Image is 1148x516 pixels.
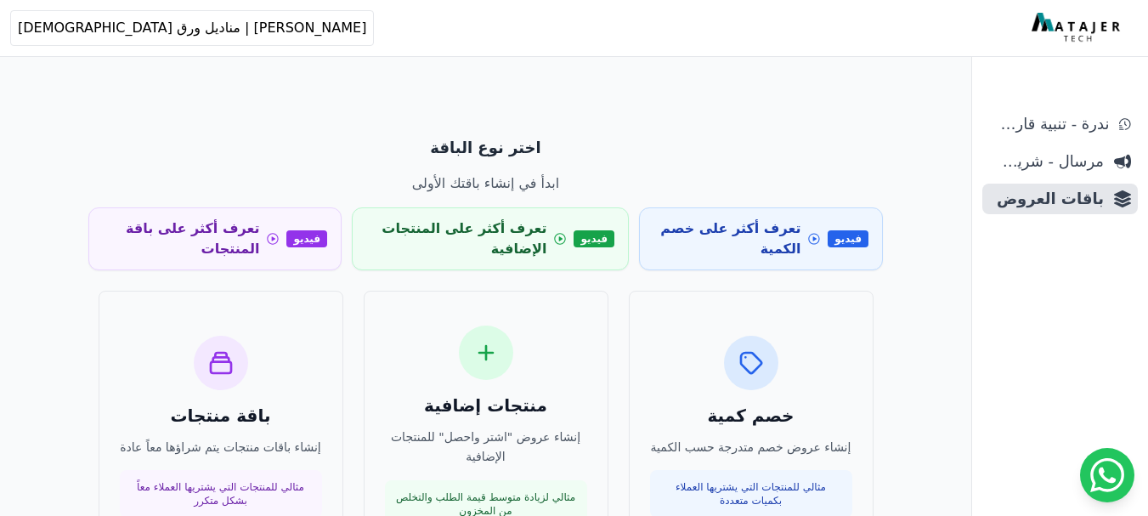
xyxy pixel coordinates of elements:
span: تعرف أكثر على خصم الكمية [653,218,800,259]
p: إنشاء عروض "اشتر واحصل" للمنتجات الإضافية [385,428,587,467]
p: مثالي للمنتجات التي يشتريها العملاء بكميات متعددة [660,480,842,507]
span: [PERSON_NAME] | مناديل ورق [DEMOGRAPHIC_DATA] [18,18,366,38]
a: فيديو تعرف أكثر على خصم الكمية [639,207,883,270]
h3: باقة منتجات [120,404,322,428]
a: فيديو تعرف أكثر على باقة المنتجات [88,207,342,270]
button: [PERSON_NAME] | مناديل ورق [DEMOGRAPHIC_DATA] [10,10,374,46]
span: مرسال - شريط دعاية [989,150,1104,173]
p: ابدأ في إنشاء باقتك الأولى [88,173,883,194]
span: تعرف أكثر على باقة المنتجات [103,218,259,259]
span: ندرة - تنبية قارب علي النفاذ [989,112,1109,136]
span: فيديو [574,230,614,247]
p: اختر نوع الباقة [88,136,883,160]
p: إنشاء عروض خصم متدرجة حسب الكمية [650,438,852,457]
h3: منتجات إضافية [385,394,587,417]
h3: خصم كمية [650,404,852,428]
span: فيديو [828,230,868,247]
span: تعرف أكثر على المنتجات الإضافية [366,218,546,259]
p: مثالي للمنتجات التي يشتريها العملاء معاً بشكل متكرر [130,480,312,507]
span: باقات العروض [989,187,1104,211]
img: MatajerTech Logo [1032,13,1124,43]
p: إنشاء باقات منتجات يتم شراؤها معاً عادة [120,438,322,457]
span: فيديو [286,230,327,247]
a: فيديو تعرف أكثر على المنتجات الإضافية [352,207,629,270]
